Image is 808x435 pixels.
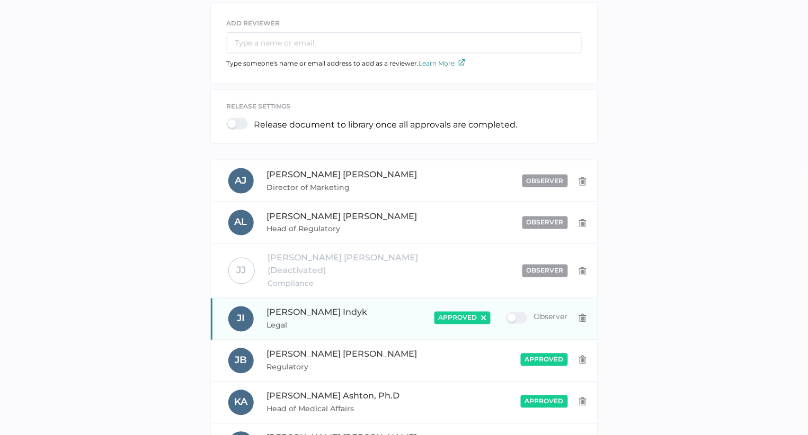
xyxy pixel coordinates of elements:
img: delete [579,219,587,228]
span: ADD REVIEWER [227,19,280,27]
input: Type a name or email [227,32,582,53]
span: approved [525,356,564,364]
a: Learn More [419,59,465,67]
span: J J [237,265,246,276]
span: J B [235,355,247,366]
p: Release document to library once all approvals are completed. [254,120,518,130]
span: approved [525,397,564,405]
span: [PERSON_NAME] [PERSON_NAME] (Deactivated) [268,253,419,276]
span: J I [237,313,245,324]
img: external-link-icon.7ec190a1.svg [459,59,465,66]
span: Head of Regulatory [267,223,427,235]
img: delete [579,314,587,322]
span: Director of Marketing [267,181,427,194]
span: Type someone's name or email address to add as a reviewer. [227,59,465,67]
span: [PERSON_NAME] [PERSON_NAME] [267,349,418,359]
span: observer [527,267,564,275]
span: [PERSON_NAME] [PERSON_NAME] [267,169,418,179]
span: [PERSON_NAME] Ashton, Ph.D [267,391,400,401]
span: A L [235,216,247,228]
img: delete [579,177,587,186]
span: K A [234,396,247,408]
span: release settings [227,102,291,110]
span: Compliance [268,277,448,290]
span: A J [235,175,247,186]
img: delete [579,397,587,406]
span: approved [439,313,477,323]
span: Legal [267,319,427,332]
span: observer [527,177,564,185]
span: [PERSON_NAME] Indyk [267,307,368,318]
img: delete [579,356,587,364]
span: Head of Medical Affairs [267,403,427,415]
img: delete [579,267,587,276]
img: icon_close_white.dc4d7310.svg [481,315,486,321]
span: [PERSON_NAME] [PERSON_NAME] [267,211,418,221]
span: Regulatory [267,361,427,374]
span: observer [527,219,564,226]
div: Observer [507,312,568,324]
